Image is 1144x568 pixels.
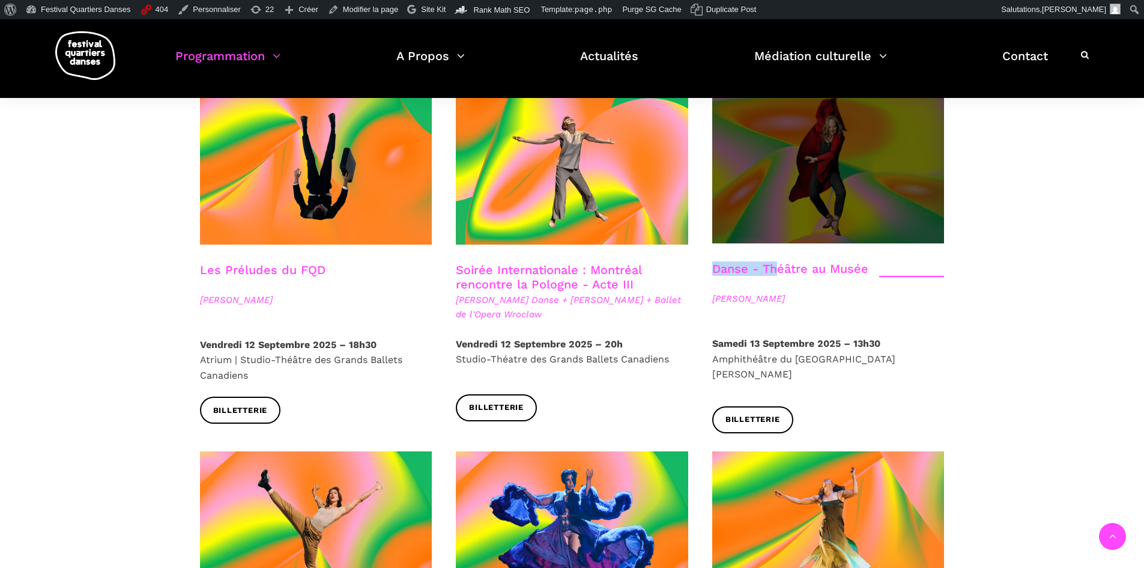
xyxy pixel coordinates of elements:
[456,263,641,292] a: Soirée Internationale : Montréal rencontre la Pologne - Acte III
[421,5,446,14] span: Site Kit
[580,46,638,81] a: Actualités
[456,394,537,421] a: Billetterie
[712,336,945,382] p: Amphithéâtre du [GEOGRAPHIC_DATA][PERSON_NAME]
[473,5,530,14] span: Rank Math SEO
[1042,5,1106,14] span: [PERSON_NAME]
[469,402,524,414] span: Billetterie
[200,339,377,350] strong: Vendredi 12 Septembre 2025 – 18h30
[55,31,115,80] img: logo-fqd-med
[712,406,793,433] a: Billetterie
[712,338,880,349] strong: Samedi 13 Septembre 2025 – 13h30
[754,46,887,81] a: Médiation culturelle
[456,293,688,322] span: [PERSON_NAME] Danse + [PERSON_NAME] + Ballet de l'Opera Wroclaw
[200,293,432,307] span: [PERSON_NAME]
[200,263,325,277] a: Les Préludes du FQD
[575,5,613,14] span: page.php
[725,414,780,426] span: Billetterie
[456,337,688,367] p: Studio-Théatre des Grands Ballets Canadiens
[456,338,623,350] strong: Vendredi 12 Septembre 2025 – 20h
[200,337,432,383] p: Atrium | Studio-Théâtre des Grands Ballets Canadiens
[213,405,268,417] span: Billetterie
[1002,46,1048,81] a: Contact
[175,46,280,81] a: Programmation
[200,397,281,424] a: Billetterie
[712,261,868,276] a: Danse - Théâtre au Musée
[712,292,945,306] span: [PERSON_NAME]
[396,46,465,81] a: A Propos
